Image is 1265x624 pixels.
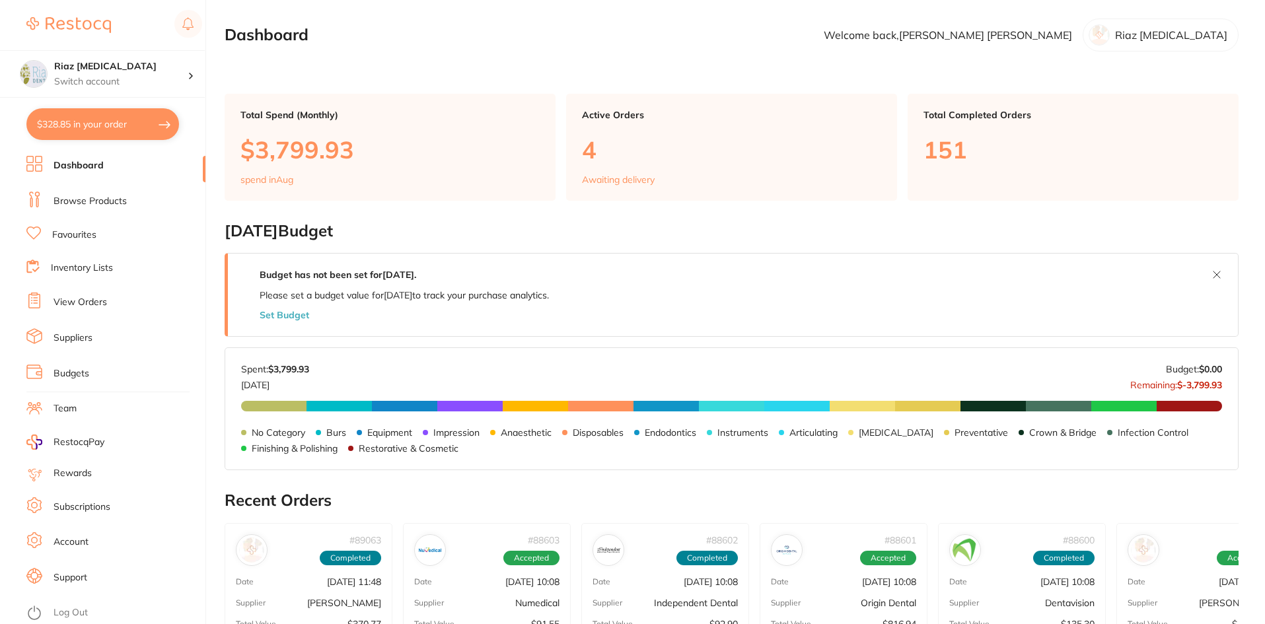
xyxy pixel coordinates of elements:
p: Independent Dental [654,598,738,608]
button: $328.85 in your order [26,108,179,140]
strong: $-3,799.93 [1177,379,1222,391]
img: Restocq Logo [26,17,111,33]
p: Please set a budget value for [DATE] to track your purchase analytics. [260,290,549,300]
p: 4 [582,136,881,163]
a: Restocq Logo [26,10,111,40]
p: 151 [923,136,1223,163]
p: Date [593,577,610,586]
p: [PERSON_NAME] [307,598,381,608]
span: RestocqPay [54,436,104,449]
a: Dashboard [54,159,104,172]
p: Riaz [MEDICAL_DATA] [1115,29,1227,41]
p: [DATE] 10:08 [505,576,560,587]
p: Date [771,577,789,586]
h2: [DATE] Budget [225,222,1239,240]
a: Budgets [54,367,89,380]
span: Completed [1033,551,1095,565]
p: Numedical [515,598,560,608]
p: Restorative & Cosmetic [359,443,458,454]
p: Supplier [949,598,979,607]
p: [DATE] 10:08 [684,576,738,587]
img: Henry Schein Halas [1131,537,1156,563]
p: [DATE] 11:48 [327,576,381,587]
a: Total Spend (Monthly)$3,799.93spend inAug [225,94,556,201]
p: Spent: [241,364,309,374]
a: Team [54,402,77,415]
p: Endodontics [645,427,696,438]
p: # 88602 [706,535,738,545]
p: Remaining: [1130,374,1222,390]
p: [DATE] 10:08 [1040,576,1095,587]
a: Inventory Lists [51,261,113,275]
img: Riaz Dental Surgery [20,61,47,87]
a: View Orders [54,296,107,309]
h4: Riaz Dental Surgery [54,60,188,73]
p: No Category [252,427,305,438]
p: Impression [433,427,480,438]
p: Awaiting delivery [582,174,655,185]
img: Dentavision [953,537,978,563]
p: Date [236,577,254,586]
p: spend in Aug [240,174,293,185]
p: Origin Dental [861,598,916,608]
img: Origin Dental [774,537,799,563]
h2: Dashboard [225,26,308,44]
p: Finishing & Polishing [252,443,338,454]
img: RestocqPay [26,434,42,450]
strong: Budget has not been set for [DATE] . [260,269,416,281]
span: Completed [320,551,381,565]
p: Supplier [414,598,444,607]
p: [MEDICAL_DATA] [859,427,933,438]
a: Log Out [54,606,88,619]
p: Budget: [1166,364,1222,374]
p: Infection Control [1118,427,1188,438]
span: Completed [676,551,738,565]
p: Active Orders [582,110,881,120]
p: [DATE] [241,374,309,390]
p: Supplier [593,598,622,607]
p: Dentavision [1045,598,1095,608]
p: [DATE] 10:08 [862,576,916,587]
p: Equipment [367,427,412,438]
p: Anaesthetic [501,427,552,438]
p: Preventative [955,427,1008,438]
button: Set Budget [260,310,309,320]
a: Active Orders4Awaiting delivery [566,94,897,201]
p: Supplier [771,598,801,607]
p: Welcome back, [PERSON_NAME] [PERSON_NAME] [824,29,1072,41]
p: # 88600 [1063,535,1095,545]
p: Burs [326,427,346,438]
p: Supplier [236,598,266,607]
a: Suppliers [54,331,92,345]
strong: $3,799.93 [268,363,309,375]
a: Rewards [54,467,92,480]
span: Accepted [503,551,560,565]
p: # 89063 [349,535,381,545]
p: $3,799.93 [240,136,540,163]
p: # 88603 [528,535,560,545]
a: Favourites [52,228,96,242]
p: Articulating [789,427,838,438]
a: RestocqPay [26,434,104,450]
p: Crown & Bridge [1029,427,1097,438]
a: Total Completed Orders151 [908,94,1239,201]
a: Account [54,536,89,549]
img: Numedical [417,537,443,563]
p: Switch account [54,75,188,88]
p: Date [1128,577,1145,586]
img: Independent Dental [596,537,621,563]
p: # 88601 [885,535,916,545]
h2: Recent Orders [225,491,1239,510]
p: Date [949,577,967,586]
strong: $0.00 [1199,363,1222,375]
a: Browse Products [54,195,127,208]
span: Accepted [860,551,916,565]
button: Log Out [26,603,201,624]
p: Total Spend (Monthly) [240,110,540,120]
p: Date [414,577,432,586]
img: Henry Schein Halas [239,537,264,563]
a: Subscriptions [54,501,110,514]
a: Support [54,571,87,584]
p: Supplier [1128,598,1157,607]
p: Disposables [573,427,624,438]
